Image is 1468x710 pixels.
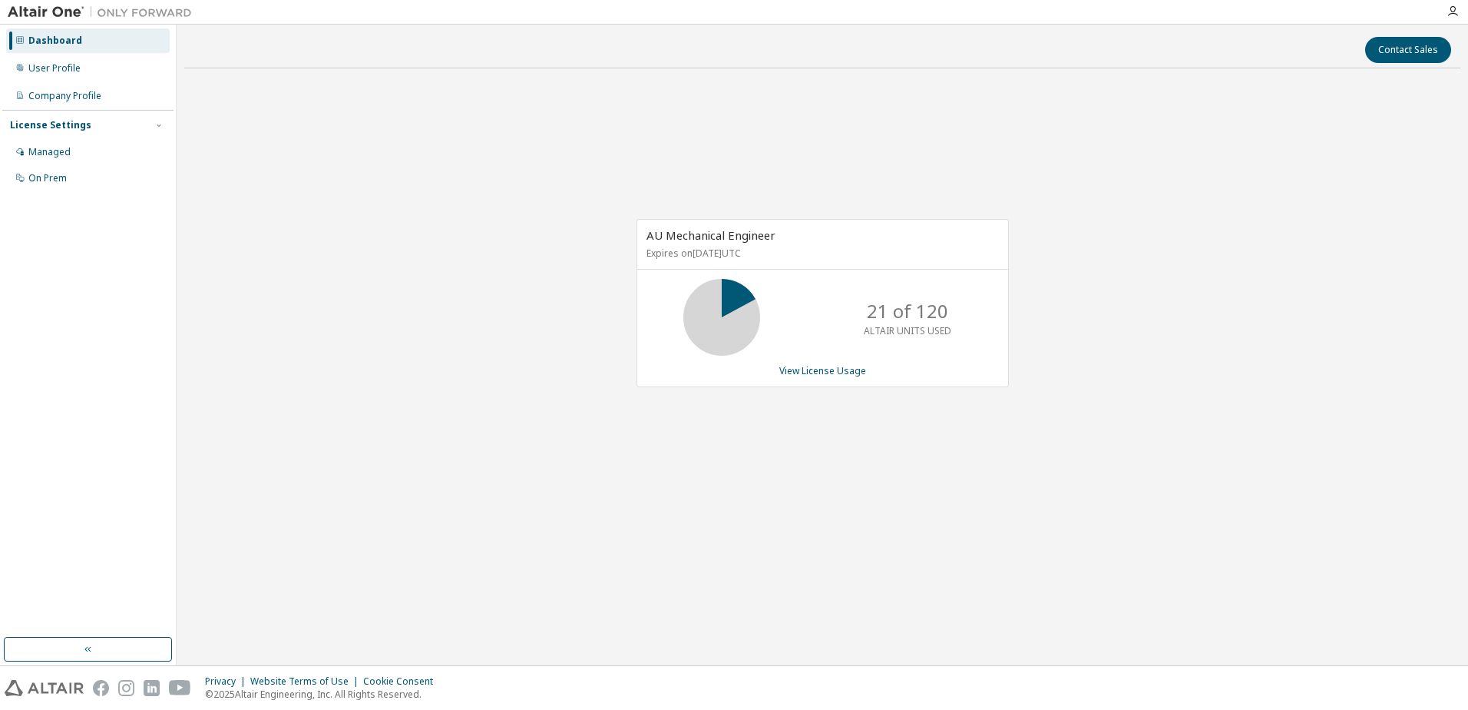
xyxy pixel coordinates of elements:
img: linkedin.svg [144,680,160,696]
div: Managed [28,146,71,158]
div: Dashboard [28,35,82,47]
div: Cookie Consent [363,675,442,688]
div: Website Terms of Use [250,675,363,688]
div: On Prem [28,172,67,184]
img: youtube.svg [169,680,191,696]
div: User Profile [28,62,81,75]
span: AU Mechanical Engineer [646,227,775,243]
p: ALTAIR UNITS USED [864,324,951,337]
img: altair_logo.svg [5,680,84,696]
div: Privacy [205,675,250,688]
img: Altair One [8,5,200,20]
img: facebook.svg [93,680,109,696]
a: View License Usage [779,364,866,377]
div: License Settings [10,119,91,131]
p: 21 of 120 [867,298,948,324]
p: Expires on [DATE] UTC [646,247,995,260]
p: © 2025 Altair Engineering, Inc. All Rights Reserved. [205,688,442,701]
div: Company Profile [28,90,101,102]
button: Contact Sales [1365,37,1451,63]
img: instagram.svg [118,680,134,696]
